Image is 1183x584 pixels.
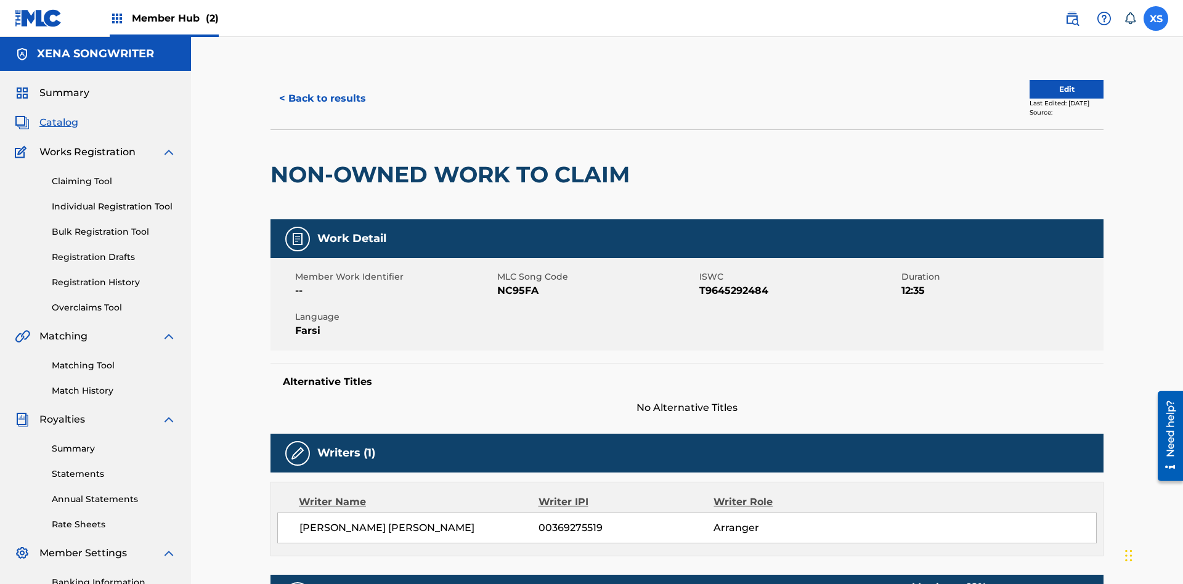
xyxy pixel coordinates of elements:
[52,493,176,506] a: Annual Statements
[161,329,176,344] img: expand
[52,359,176,372] a: Matching Tool
[39,145,136,160] span: Works Registration
[1144,6,1168,31] div: User Menu
[299,495,539,509] div: Writer Name
[39,329,87,344] span: Matching
[901,283,1100,298] span: 12:35
[295,310,494,323] span: Language
[15,145,31,160] img: Works Registration
[290,232,305,246] img: Work Detail
[901,270,1100,283] span: Duration
[39,412,85,427] span: Royalties
[317,232,386,246] h5: Work Detail
[15,115,30,130] img: Catalog
[539,521,713,535] span: 00369275519
[713,521,873,535] span: Arranger
[52,468,176,481] a: Statements
[1065,11,1079,26] img: search
[270,161,636,189] h2: NON-OWNED WORK TO CLAIM
[52,518,176,531] a: Rate Sheets
[15,329,30,344] img: Matching
[295,270,494,283] span: Member Work Identifier
[1092,6,1116,31] div: Help
[295,283,494,298] span: --
[52,200,176,213] a: Individual Registration Tool
[161,546,176,561] img: expand
[1097,11,1112,26] img: help
[52,225,176,238] a: Bulk Registration Tool
[15,86,30,100] img: Summary
[132,11,219,25] span: Member Hub
[15,86,89,100] a: SummarySummary
[699,283,898,298] span: T9645292484
[15,47,30,62] img: Accounts
[52,251,176,264] a: Registration Drafts
[52,276,176,289] a: Registration History
[497,270,696,283] span: MLC Song Code
[52,384,176,397] a: Match History
[39,115,78,130] span: Catalog
[110,11,124,26] img: Top Rightsholders
[161,145,176,160] img: expand
[299,521,539,535] span: [PERSON_NAME] [PERSON_NAME]
[497,283,696,298] span: NC95FA
[283,376,1091,388] h5: Alternative Titles
[39,86,89,100] span: Summary
[1124,12,1136,25] div: Notifications
[15,115,78,130] a: CatalogCatalog
[52,301,176,314] a: Overclaims Tool
[1030,80,1104,99] button: Edit
[1060,6,1084,31] a: Public Search
[1030,99,1104,108] div: Last Edited: [DATE]
[37,47,154,61] h5: XENA SONGWRITER
[539,495,714,509] div: Writer IPI
[39,546,127,561] span: Member Settings
[295,323,494,338] span: Farsi
[15,412,30,427] img: Royalties
[15,9,62,27] img: MLC Logo
[15,546,30,561] img: Member Settings
[290,446,305,461] img: Writers
[206,12,219,24] span: (2)
[1030,108,1104,117] div: Source:
[699,270,898,283] span: ISWC
[270,400,1104,415] span: No Alternative Titles
[1148,386,1183,487] iframe: Resource Center
[52,175,176,188] a: Claiming Tool
[1121,525,1183,584] iframe: Chat Widget
[713,495,873,509] div: Writer Role
[1125,537,1132,574] div: Drag
[317,446,375,460] h5: Writers (1)
[161,412,176,427] img: expand
[270,83,375,114] button: < Back to results
[52,442,176,455] a: Summary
